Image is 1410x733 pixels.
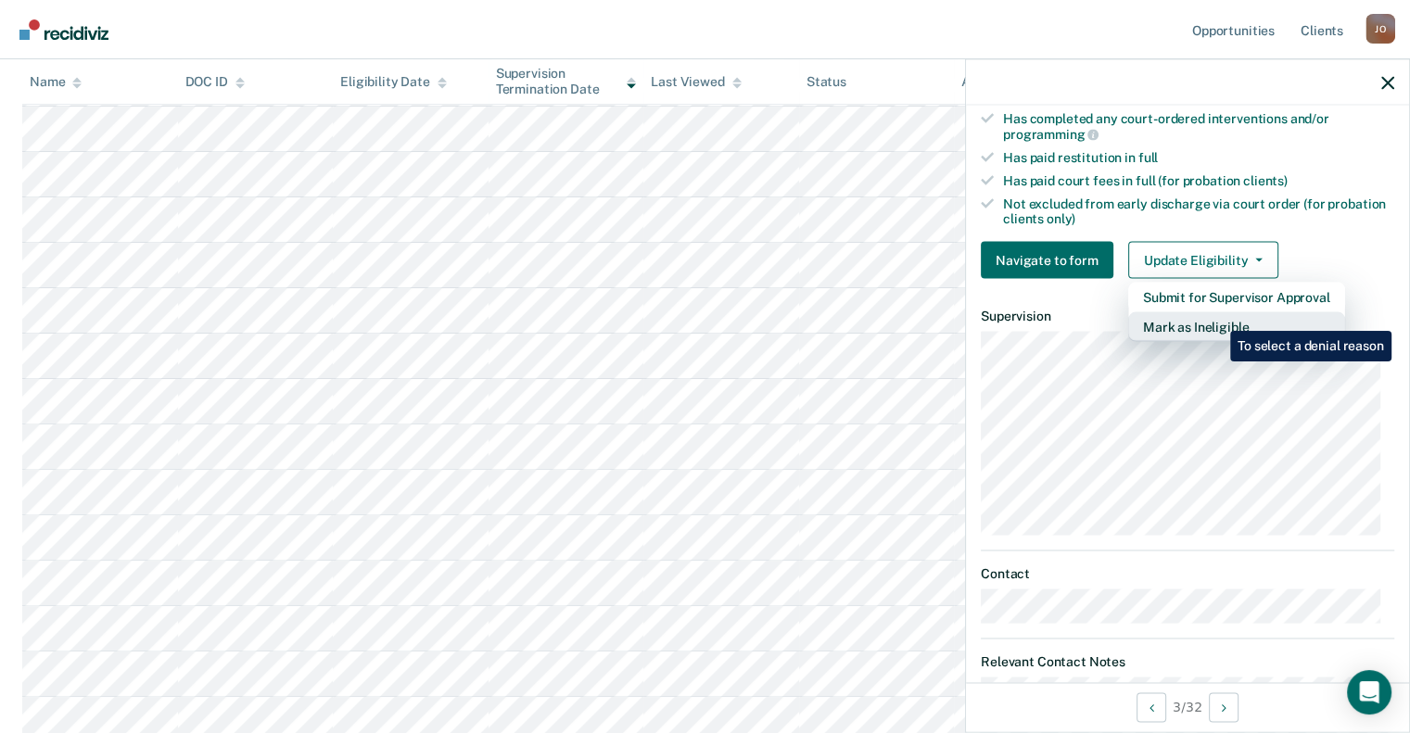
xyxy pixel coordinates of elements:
[966,682,1409,731] div: 3 / 32
[981,565,1394,581] dt: Contact
[1128,242,1278,279] button: Update Eligibility
[981,309,1394,324] dt: Supervision
[19,19,108,40] img: Recidiviz
[1243,172,1288,187] span: clients)
[496,66,637,97] div: Supervision Termination Date
[1137,692,1166,722] button: Previous Opportunity
[1047,211,1075,226] span: only)
[1347,670,1391,714] div: Open Intercom Messenger
[1003,110,1394,142] div: Has completed any court-ordered interventions and/or
[340,74,447,90] div: Eligibility Date
[1209,692,1239,722] button: Next Opportunity
[1366,14,1395,44] button: Profile dropdown button
[185,74,245,90] div: DOC ID
[1128,283,1345,312] button: Submit for Supervisor Approval
[1003,149,1394,165] div: Has paid restitution in
[1128,312,1345,342] button: Mark as Ineligible
[961,74,1048,90] div: Assigned to
[981,242,1113,279] button: Navigate to form
[1138,149,1158,164] span: full
[30,74,82,90] div: Name
[981,242,1121,279] a: Navigate to form link
[1003,127,1099,142] span: programming
[651,74,741,90] div: Last Viewed
[1366,14,1395,44] div: J O
[1003,172,1394,188] div: Has paid court fees in full (for probation
[807,74,846,90] div: Status
[981,654,1394,670] dt: Relevant Contact Notes
[1003,196,1394,227] div: Not excluded from early discharge via court order (for probation clients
